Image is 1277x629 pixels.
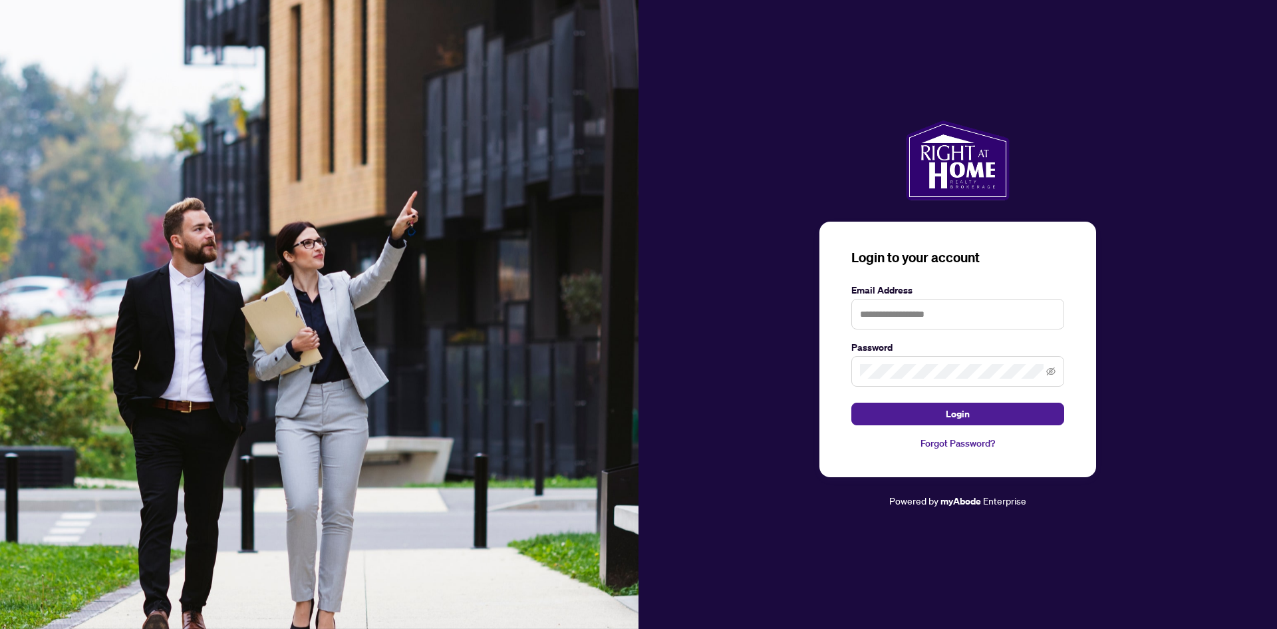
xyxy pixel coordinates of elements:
span: Powered by [889,495,938,507]
img: ma-logo [906,120,1009,200]
span: Enterprise [983,495,1026,507]
span: Login [946,403,970,425]
span: eye-invisible [1046,367,1056,376]
a: Forgot Password? [851,436,1064,451]
label: Password [851,340,1064,355]
button: Login [851,403,1064,425]
a: myAbode [940,494,981,509]
label: Email Address [851,283,1064,298]
h3: Login to your account [851,248,1064,267]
